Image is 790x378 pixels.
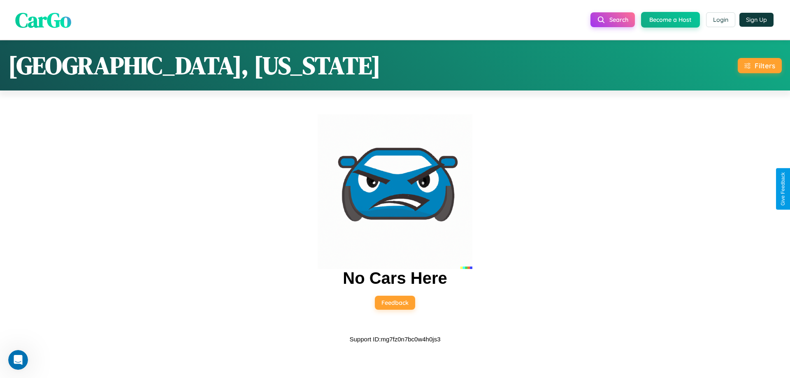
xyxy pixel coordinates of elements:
span: Search [609,16,628,23]
button: Login [706,12,735,27]
img: car [318,114,472,269]
h2: No Cars Here [343,269,447,288]
button: Search [590,12,635,27]
div: Give Feedback [780,172,786,206]
button: Feedback [375,296,415,310]
p: Support ID: mg7fz0n7bc0w4h0js3 [350,334,441,345]
button: Sign Up [739,13,774,27]
button: Filters [738,58,782,73]
span: CarGo [15,5,71,34]
div: Filters [755,61,775,70]
button: Become a Host [641,12,700,28]
h1: [GEOGRAPHIC_DATA], [US_STATE] [8,49,381,82]
iframe: Intercom live chat [8,350,28,370]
